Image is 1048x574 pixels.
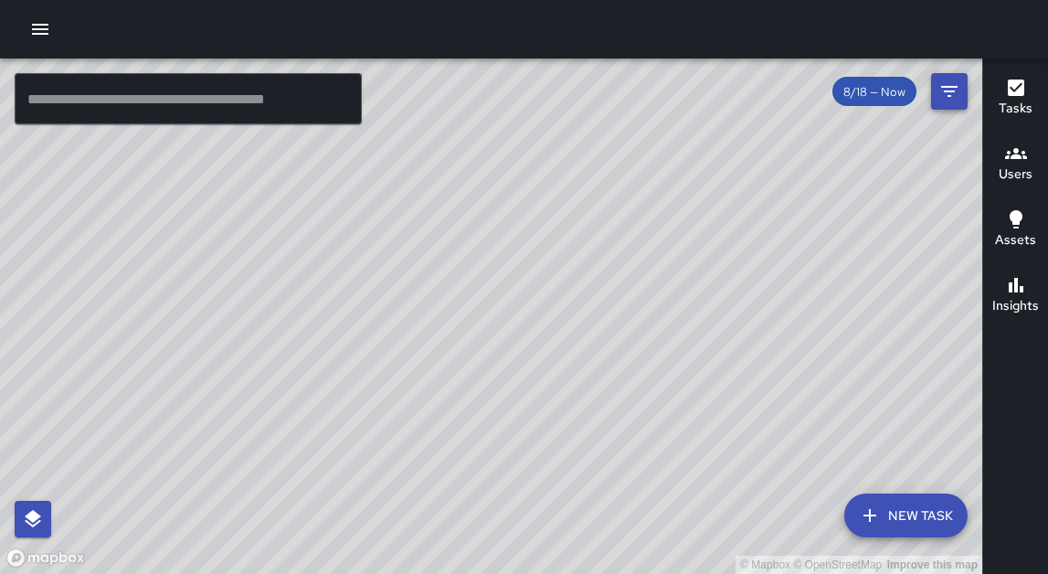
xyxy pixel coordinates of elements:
[931,73,968,110] button: Filters
[983,263,1048,329] button: Insights
[995,230,1036,250] h6: Assets
[999,99,1032,119] h6: Tasks
[844,494,968,537] button: New Task
[983,197,1048,263] button: Assets
[999,165,1032,185] h6: Users
[992,296,1039,316] h6: Insights
[832,84,916,100] span: 8/18 — Now
[983,132,1048,197] button: Users
[983,66,1048,132] button: Tasks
